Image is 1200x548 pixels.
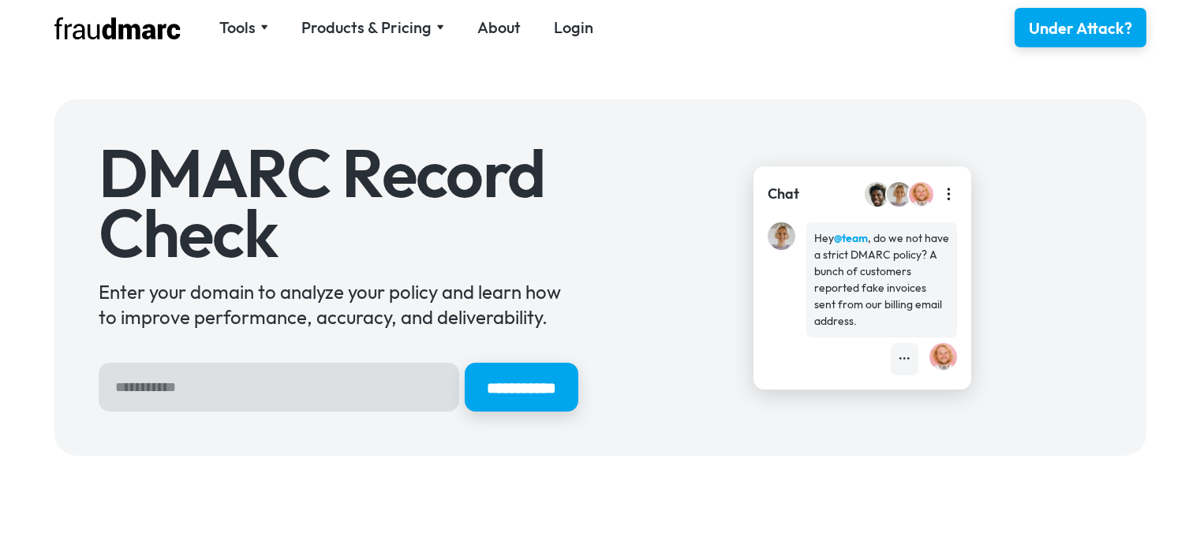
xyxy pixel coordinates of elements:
[99,279,578,330] div: Enter your domain to analyze your policy and learn how to improve performance, accuracy, and deli...
[99,144,578,263] h1: DMARC Record Check
[219,17,268,39] div: Tools
[899,351,910,367] div: •••
[301,17,444,39] div: Products & Pricing
[834,231,868,245] strong: @team
[99,363,578,412] form: Hero Sign Up Form
[814,230,949,330] div: Hey , do we not have a strict DMARC policy? A bunch of customers reported fake invoices sent from...
[1029,17,1132,39] div: Under Attack?
[554,17,593,39] a: Login
[219,17,256,39] div: Tools
[301,17,432,39] div: Products & Pricing
[477,17,521,39] a: About
[1015,8,1146,47] a: Under Attack?
[768,184,799,204] div: Chat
